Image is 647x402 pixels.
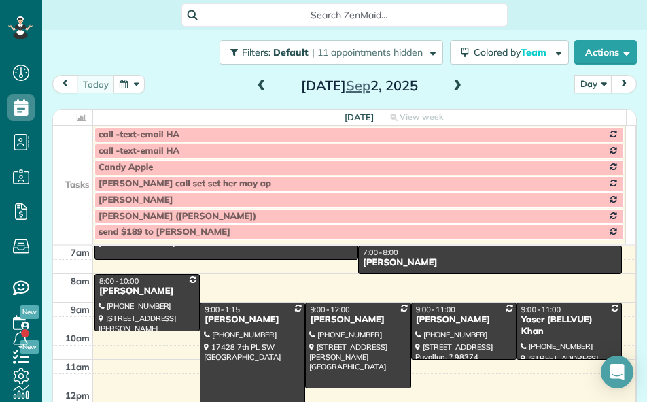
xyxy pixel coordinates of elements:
span: 10am [65,333,90,344]
button: Actions [574,40,637,65]
span: View week [400,112,443,122]
span: 9:00 - 12:00 [310,305,349,314]
button: prev [52,75,78,93]
div: [PERSON_NAME] [362,257,618,269]
span: 12pm [65,390,90,401]
div: [PERSON_NAME] [309,314,406,326]
span: 9:00 - 11:00 [521,305,561,314]
span: 8am [71,275,90,286]
a: Filters: Default | 11 appointments hidden [213,40,443,65]
div: Open Intercom Messenger [601,356,633,388]
span: [PERSON_NAME] [99,195,173,205]
span: send $189 to [PERSON_NAME] [99,227,230,237]
span: New [20,305,39,319]
button: today [77,75,115,93]
span: | 11 appointments hidden [312,46,423,58]
span: 11am [65,361,90,372]
span: Sep [346,77,370,94]
span: 7:00 - 8:00 [363,248,398,257]
span: [DATE] [345,112,374,122]
span: call -text-email HA [99,146,179,156]
span: Default [273,46,309,58]
span: call -text-email HA [99,129,179,140]
span: Team [521,46,548,58]
span: 9:00 - 1:15 [205,305,240,314]
button: Day [574,75,612,93]
span: 9:00 - 11:00 [416,305,455,314]
button: Filters: Default | 11 appointments hidden [220,40,443,65]
div: Yaser (BELLVUE) Khan [521,314,618,337]
span: [PERSON_NAME] ([PERSON_NAME]) [99,211,256,222]
div: [PERSON_NAME] [204,314,301,326]
span: [PERSON_NAME] call set set her may ap [99,178,271,189]
button: Colored byTeam [450,40,569,65]
span: 8:00 - 10:00 [99,276,139,286]
h2: [DATE] 2, 2025 [275,78,444,93]
button: next [611,75,637,93]
div: [PERSON_NAME] [415,314,512,326]
div: [PERSON_NAME] [99,286,196,297]
span: Filters: [242,46,270,58]
span: Candy Apple [99,162,153,173]
span: 7am [71,247,90,258]
span: Colored by [474,46,551,58]
span: 9am [71,304,90,315]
